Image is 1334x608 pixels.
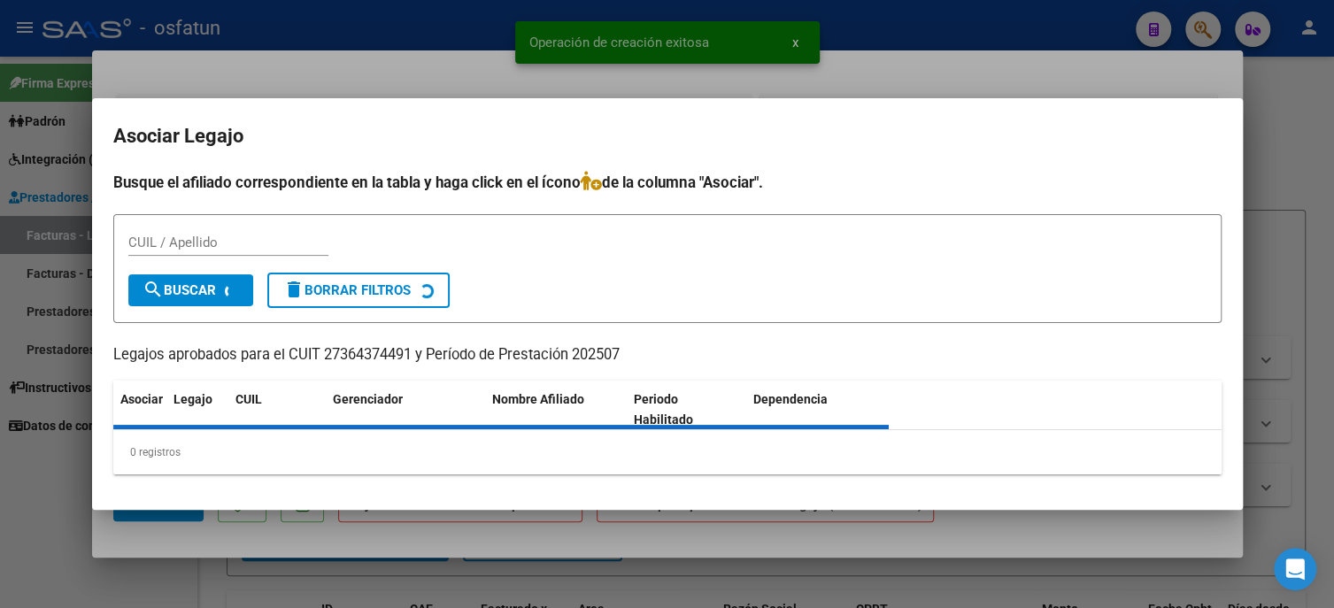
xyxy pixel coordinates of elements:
button: Buscar [128,274,253,306]
div: Open Intercom Messenger [1274,548,1316,590]
span: Nombre Afiliado [492,392,584,406]
span: Borrar Filtros [283,282,411,298]
span: Periodo Habilitado [634,392,693,427]
mat-icon: search [143,279,164,300]
datatable-header-cell: Legajo [166,381,228,439]
datatable-header-cell: Gerenciador [326,381,485,439]
span: Gerenciador [333,392,403,406]
span: CUIL [235,392,262,406]
span: Legajo [173,392,212,406]
datatable-header-cell: CUIL [228,381,326,439]
h4: Busque el afiliado correspondiente en la tabla y haga click en el ícono de la columna "Asociar". [113,171,1222,194]
span: Asociar [120,392,163,406]
datatable-header-cell: Periodo Habilitado [627,381,746,439]
datatable-header-cell: Dependencia [746,381,889,439]
h2: Asociar Legajo [113,119,1222,153]
button: Borrar Filtros [267,273,450,308]
div: 0 registros [113,430,1222,474]
mat-icon: delete [283,279,305,300]
datatable-header-cell: Nombre Afiliado [485,381,628,439]
span: Dependencia [753,392,828,406]
p: Legajos aprobados para el CUIT 27364374491 y Período de Prestación 202507 [113,344,1222,366]
datatable-header-cell: Asociar [113,381,166,439]
span: Buscar [143,282,216,298]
